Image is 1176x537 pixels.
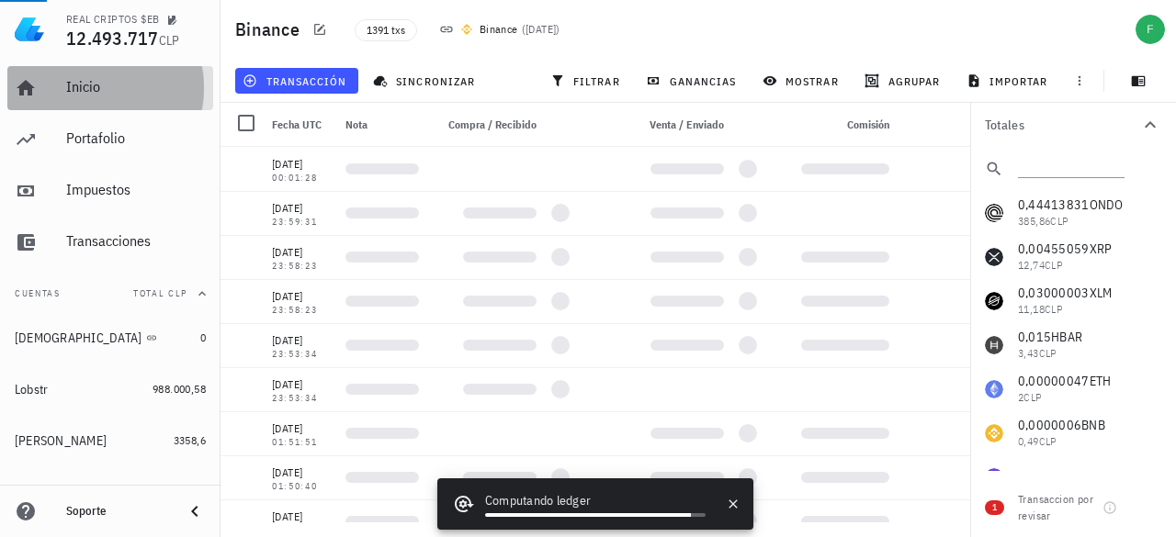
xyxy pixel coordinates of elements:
span: Fecha UTC [272,117,322,131]
span: Total CLP [133,287,187,299]
span: Comisión [847,117,889,131]
span: Nota [345,117,367,131]
a: Portafolio [7,117,213,162]
div: Computando ledger [485,491,706,513]
div: Loading... [739,336,757,354]
div: 23:53:34 [272,350,331,359]
span: 1391 txs [367,20,405,40]
div: Transaccion por revisar [1018,491,1095,524]
span: 12.493.717 [66,26,159,50]
div: Impuestos [66,181,206,198]
div: Loading... [551,380,570,398]
span: Compra / Recibido [448,117,537,131]
div: Loading... [463,207,537,218]
div: Loading... [650,252,724,263]
div: Loading... [801,516,889,527]
a: Lobstr 988.000,58 [7,367,213,411]
div: Loading... [345,428,419,439]
span: importar [970,73,1048,88]
div: avatar [1136,15,1165,44]
div: [DEMOGRAPHIC_DATA] [15,330,142,346]
div: Loading... [463,252,537,263]
span: CLP [159,32,180,49]
h1: Binance [235,15,307,44]
div: [DATE] [272,420,331,438]
div: Loading... [650,163,724,174]
button: Totales [970,103,1176,147]
div: Transacciones [66,232,206,250]
div: Loading... [345,296,419,307]
div: [DATE] [272,199,331,218]
a: Transacciones [7,220,213,264]
span: transacción [246,73,346,88]
div: Comisión [764,103,897,147]
div: Loading... [551,248,570,266]
div: Loading... [650,428,724,439]
div: Loading... [801,340,889,351]
div: [DATE] [272,155,331,173]
a: [DEMOGRAPHIC_DATA] 0 [7,316,213,360]
div: Loading... [463,384,537,395]
div: Loading... [801,472,889,483]
span: 0 [200,330,206,344]
div: [DATE] [272,331,331,350]
div: Loading... [650,340,724,351]
div: Loading... [551,204,570,222]
span: mostrar [766,73,839,88]
div: Loading... [463,472,537,483]
span: agrupar [868,73,940,88]
span: Venta / Enviado [650,117,724,131]
div: Loading... [650,207,724,218]
img: LedgiFi [15,15,44,44]
div: 00:01:28 [272,173,331,183]
div: Loading... [739,204,757,222]
div: [DATE] [272,287,331,306]
div: Coin Ex [15,485,54,500]
div: Loading... [739,292,757,310]
div: Loading... [801,428,889,439]
div: [DATE] [272,464,331,482]
div: Compra / Recibido [426,103,544,147]
div: REAL CRIPTOS $EB [66,12,159,27]
div: Loading... [345,252,419,263]
a: Inicio [7,66,213,110]
div: Loading... [463,340,537,351]
div: Loading... [801,163,889,174]
span: 1 [992,500,997,515]
div: Loading... [650,296,724,307]
div: Soporte [66,504,169,519]
button: filtrar [543,68,631,94]
button: ganancias [639,68,748,94]
div: Lobstr [15,382,49,397]
div: Portafolio [66,129,206,147]
span: [DATE] [526,22,556,36]
button: transacción [235,68,358,94]
div: Loading... [345,384,419,395]
button: sincronizar [366,68,487,94]
div: Loading... [345,516,419,527]
div: Nota [338,103,426,147]
span: ganancias [650,73,736,88]
button: agrupar [857,68,951,94]
a: Impuestos [7,169,213,213]
div: Loading... [345,163,419,174]
div: Totales [985,118,1139,131]
div: Loading... [739,160,757,178]
span: 988.000,58 [153,382,206,396]
a: [PERSON_NAME] 3358,6 [7,419,213,463]
div: Loading... [801,296,889,307]
img: 270.png [461,24,472,35]
button: CuentasTotal CLP [7,272,213,316]
div: Inicio [66,78,206,95]
div: Loading... [739,424,757,442]
div: [DATE] [272,243,331,262]
div: Loading... [739,248,757,266]
div: Loading... [551,292,570,310]
div: Loading... [739,468,757,487]
span: filtrar [554,73,620,88]
div: 23:59:31 [272,218,331,227]
div: Loading... [551,468,570,487]
div: Venta / Enviado [614,103,731,147]
div: Fecha UTC [265,103,338,147]
div: 01:51:51 [272,438,331,447]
